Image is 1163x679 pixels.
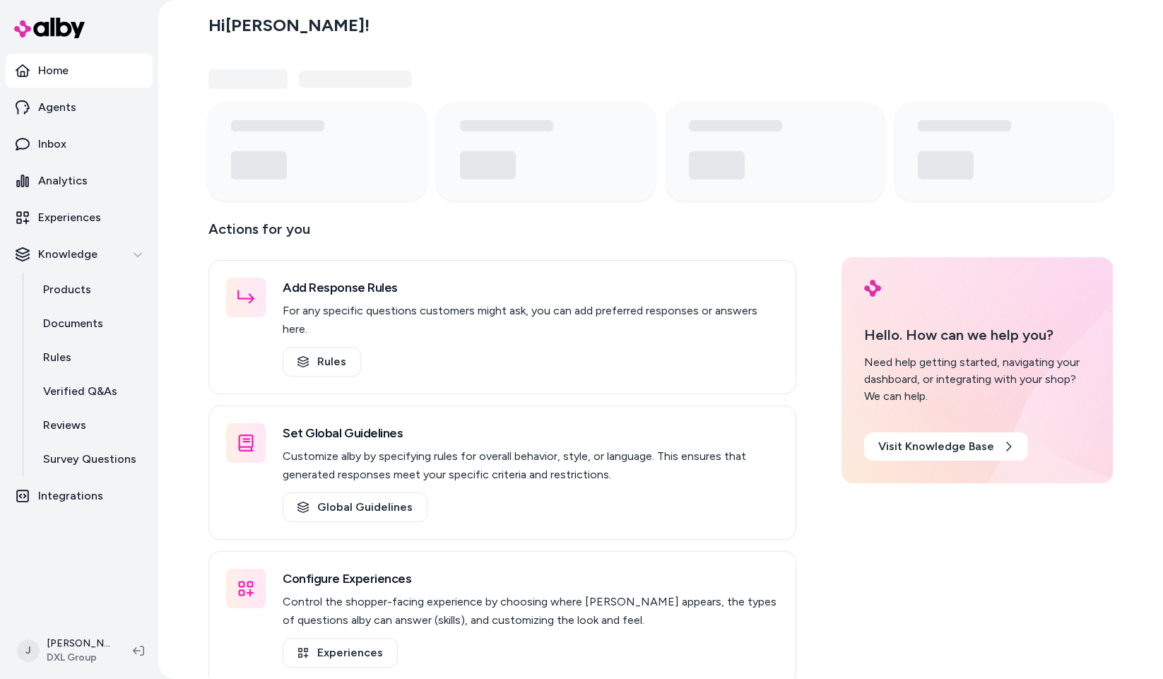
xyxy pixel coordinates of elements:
[29,374,153,408] a: Verified Q&As
[283,347,361,377] a: Rules
[38,99,76,116] p: Agents
[43,451,136,468] p: Survey Questions
[208,15,370,36] h2: Hi [PERSON_NAME] !
[6,201,153,235] a: Experiences
[6,164,153,198] a: Analytics
[208,218,796,252] p: Actions for you
[38,136,66,153] p: Inbox
[29,408,153,442] a: Reviews
[6,127,153,161] a: Inbox
[43,417,86,434] p: Reviews
[864,432,1028,461] a: Visit Knowledge Base
[43,383,117,400] p: Verified Q&As
[38,209,101,226] p: Experiences
[43,315,103,332] p: Documents
[17,639,40,662] span: J
[8,628,122,673] button: J[PERSON_NAME]DXL Group
[38,62,69,79] p: Home
[283,492,427,522] a: Global Guidelines
[38,172,88,189] p: Analytics
[29,341,153,374] a: Rules
[283,593,779,630] p: Control the shopper-facing experience by choosing where [PERSON_NAME] appears, the types of quest...
[43,349,71,366] p: Rules
[864,280,881,297] img: alby Logo
[38,488,103,504] p: Integrations
[43,281,91,298] p: Products
[6,479,153,513] a: Integrations
[29,307,153,341] a: Documents
[29,273,153,307] a: Products
[6,237,153,271] button: Knowledge
[283,278,779,297] h3: Add Response Rules
[283,638,398,668] a: Experiences
[283,447,779,484] p: Customize alby by specifying rules for overall behavior, style, or language. This ensures that ge...
[47,651,110,665] span: DXL Group
[283,302,779,338] p: For any specific questions customers might ask, you can add preferred responses or answers here.
[38,246,98,263] p: Knowledge
[6,54,153,88] a: Home
[47,637,110,651] p: [PERSON_NAME]
[6,90,153,124] a: Agents
[864,354,1090,405] div: Need help getting started, navigating your dashboard, or integrating with your shop? We can help.
[29,442,153,476] a: Survey Questions
[14,18,85,38] img: alby Logo
[283,423,779,443] h3: Set Global Guidelines
[283,569,779,589] h3: Configure Experiences
[864,324,1090,346] p: Hello. How can we help you?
